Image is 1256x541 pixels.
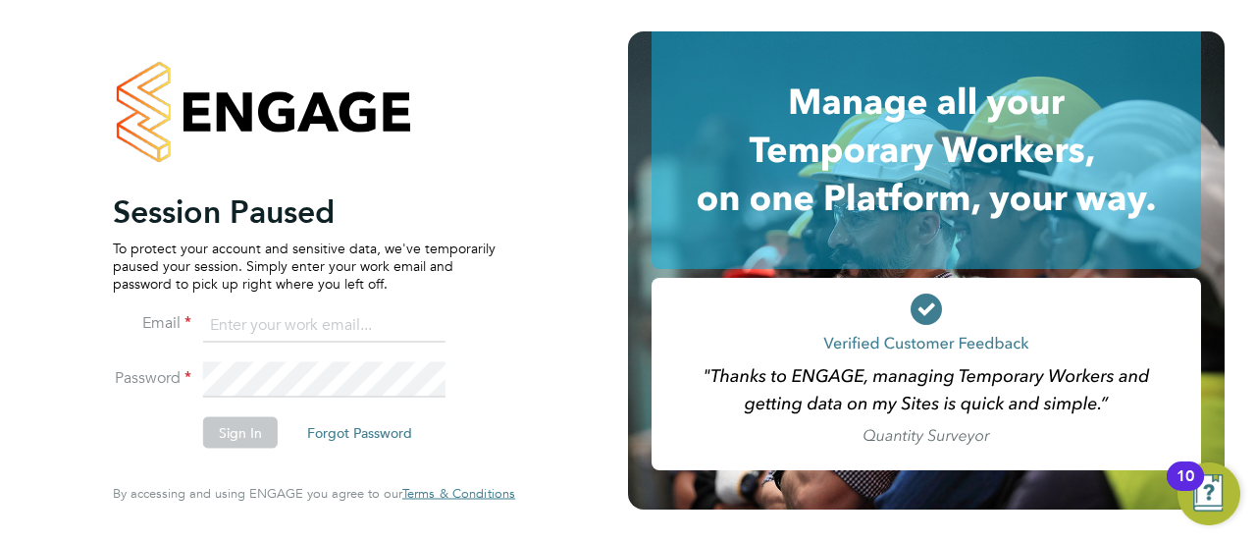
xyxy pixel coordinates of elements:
p: To protect your account and sensitive data, we've temporarily paused your session. Simply enter y... [113,239,496,293]
span: Terms & Conditions [402,485,515,502]
label: Email [113,313,191,334]
h2: Session Paused [113,191,496,231]
button: Open Resource Center, 10 new notifications [1177,462,1240,525]
button: Sign In [203,417,278,449]
label: Password [113,368,191,389]
div: 10 [1177,476,1194,502]
input: Enter your work email... [203,307,445,343]
a: Terms & Conditions [402,486,515,502]
span: By accessing and using ENGAGE you agree to our [113,485,515,502]
button: Forgot Password [291,417,428,449]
